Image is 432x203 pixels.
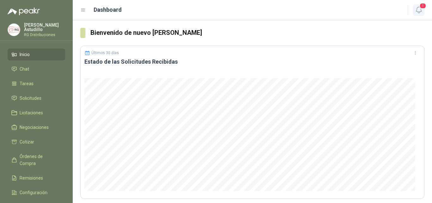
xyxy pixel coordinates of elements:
a: Inicio [8,48,65,60]
a: Cotizar [8,136,65,148]
a: Órdenes de Compra [8,150,65,169]
span: Solicitudes [20,95,41,102]
a: Configuración [8,187,65,199]
button: 1 [413,4,424,16]
h3: Estado de las Solicitudes Recibidas [84,58,420,66]
span: 1 [419,3,426,9]
p: Últimos 30 días [91,51,119,55]
span: Remisiones [20,174,43,181]
a: Licitaciones [8,107,65,119]
a: Negociaciones [8,121,65,133]
span: Licitaciones [20,109,43,116]
p: [PERSON_NAME] Astudillo [24,23,65,32]
img: Company Logo [8,24,20,36]
img: Logo peakr [8,8,40,15]
span: Configuración [20,189,47,196]
p: RG Distribuciones [24,33,65,37]
span: Inicio [20,51,30,58]
a: Tareas [8,78,65,90]
span: Órdenes de Compra [20,153,59,167]
h1: Dashboard [94,5,122,14]
a: Solicitudes [8,92,65,104]
a: Remisiones [8,172,65,184]
h3: Bienvenido de nuevo [PERSON_NAME] [90,28,424,38]
span: Negociaciones [20,124,49,131]
span: Cotizar [20,138,34,145]
a: Chat [8,63,65,75]
span: Tareas [20,80,34,87]
span: Chat [20,66,29,73]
